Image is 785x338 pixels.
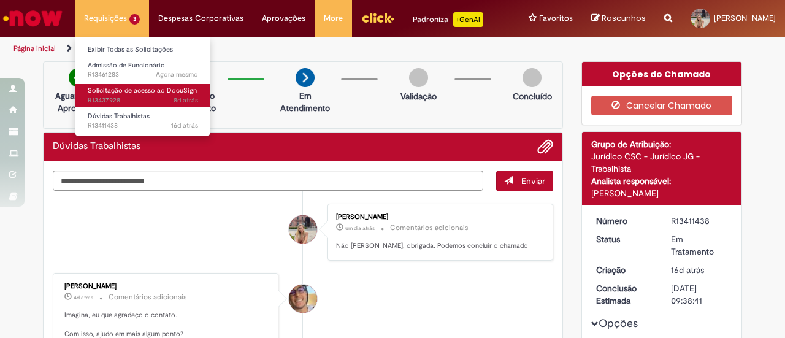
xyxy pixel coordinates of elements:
span: um dia atrás [345,225,375,232]
span: Solicitação de acesso ao DocuSign [88,86,197,95]
span: Admissão de Funcionário [88,61,165,70]
div: [PERSON_NAME] [64,283,269,290]
time: 25/08/2025 17:16:03 [74,294,93,301]
div: Em Tratamento [671,233,728,258]
img: click_logo_yellow_360x200.png [361,9,394,27]
span: Despesas Corporativas [158,12,243,25]
dt: Criação [587,264,662,276]
button: Enviar [496,171,553,191]
img: check-circle-green.png [69,68,88,87]
time: 27/08/2025 18:54:52 [345,225,375,232]
img: ServiceNow [1,6,64,31]
ul: Requisições [75,37,210,136]
p: Em Atendimento [275,90,335,114]
span: Requisições [84,12,127,25]
div: Grupo de Atribuição: [591,138,733,150]
span: R13437928 [88,96,198,106]
p: +GenAi [453,12,483,27]
a: Aberto R13461283 : Admissão de Funcionário [75,59,210,82]
span: R13461283 [88,70,198,80]
p: Não [PERSON_NAME], obrigada. Podemos concluir o chamado [336,241,540,251]
span: Rascunhos [602,12,646,24]
div: Isabela Ines Santos Silva [289,215,317,244]
img: img-circle-grey.png [409,68,428,87]
div: Pedro Henrique De Oliveira Alves [289,285,317,313]
span: 16d atrás [671,264,704,275]
a: Exibir Todas as Solicitações [75,43,210,56]
a: Aberto R13437928 : Solicitação de acesso ao DocuSign [75,84,210,107]
dt: Número [587,215,662,227]
time: 13/08/2025 17:36:27 [171,121,198,130]
h2: Dúvidas Trabalhistas Histórico de tíquete [53,141,140,152]
p: Concluído [513,90,552,102]
a: Rascunhos [591,13,646,25]
button: Adicionar anexos [537,139,553,155]
dt: Conclusão Estimada [587,282,662,307]
span: [PERSON_NAME] [714,13,776,23]
span: Agora mesmo [156,70,198,79]
span: R13411438 [88,121,198,131]
span: 3 [129,14,140,25]
time: 13/08/2025 17:36:26 [671,264,704,275]
span: Dúvidas Trabalhistas [88,112,150,121]
span: Enviar [521,175,545,186]
small: Comentários adicionais [109,292,187,302]
small: Comentários adicionais [390,223,469,233]
div: Padroniza [413,12,483,27]
div: Jurídico CSC - Jurídico JG - Trabalhista [591,150,733,175]
div: [DATE] 09:38:41 [671,282,728,307]
img: arrow-next.png [296,68,315,87]
div: [PERSON_NAME] [336,213,540,221]
textarea: Digite sua mensagem aqui... [53,171,483,191]
div: Analista responsável: [591,175,733,187]
a: Aberto R13411438 : Dúvidas Trabalhistas [75,110,210,133]
div: R13411438 [671,215,728,227]
time: 21/08/2025 17:56:50 [174,96,198,105]
div: [PERSON_NAME] [591,187,733,199]
ul: Trilhas de página [9,37,514,60]
span: Favoritos [539,12,573,25]
div: Opções do Chamado [582,62,742,86]
span: 8d atrás [174,96,198,105]
p: Aguardando Aprovação [48,90,108,114]
a: Página inicial [13,44,56,53]
span: 16d atrás [171,121,198,130]
dt: Status [587,233,662,245]
div: 13/08/2025 17:36:26 [671,264,728,276]
span: Aprovações [262,12,305,25]
button: Cancelar Chamado [591,96,733,115]
img: img-circle-grey.png [523,68,542,87]
span: 4d atrás [74,294,93,301]
p: Validação [400,90,437,102]
span: More [324,12,343,25]
time: 29/08/2025 10:00:32 [156,70,198,79]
